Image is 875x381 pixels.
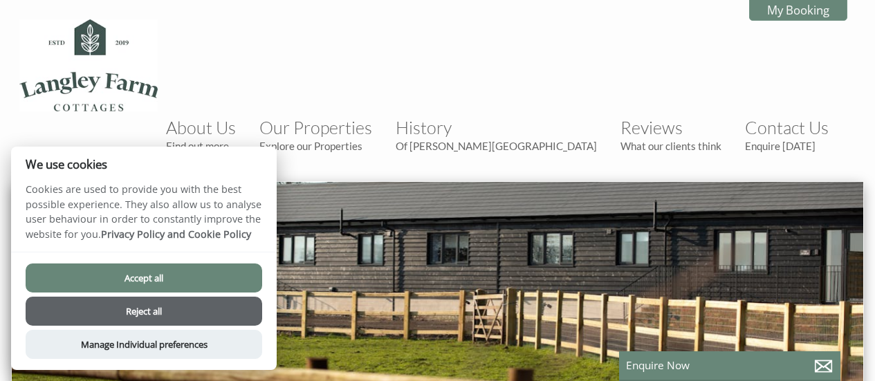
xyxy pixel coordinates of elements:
p: Enquire Now [626,358,833,373]
a: Contact UsEnquire [DATE] [745,117,829,152]
a: Privacy Policy and Cookie Policy [101,227,251,241]
a: HistoryOf [PERSON_NAME][GEOGRAPHIC_DATA] [396,117,597,152]
h2: We use cookies [11,158,277,171]
p: Cookies are used to provide you with the best possible experience. They also allow us to analyse ... [11,182,277,252]
a: Our PropertiesExplore our Properties [259,117,372,152]
img: Langley Farm Cottages [19,19,158,111]
small: Of [PERSON_NAME][GEOGRAPHIC_DATA] [396,140,597,152]
button: Manage Individual preferences [26,330,262,359]
small: Enquire [DATE] [745,140,829,152]
button: Reject all [26,297,262,326]
button: Accept all [26,263,262,292]
a: About UsFind out more [166,117,236,152]
a: ReviewsWhat our clients think [620,117,721,152]
small: What our clients think [620,140,721,152]
small: Explore our Properties [259,140,372,152]
small: Find out more [166,140,236,152]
